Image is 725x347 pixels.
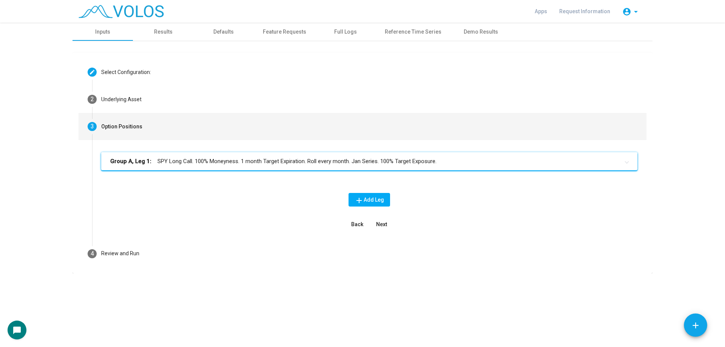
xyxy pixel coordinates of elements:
[464,28,498,36] div: Demo Results
[345,217,369,231] button: Back
[535,8,547,14] span: Apps
[101,250,139,258] div: Review and Run
[12,326,22,335] mat-icon: chat_bubble
[355,197,384,203] span: Add Leg
[101,123,142,131] div: Option Positions
[529,5,553,18] a: Apps
[691,321,700,330] mat-icon: add
[334,28,357,36] div: Full Logs
[95,28,110,36] div: Inputs
[101,96,142,103] div: Underlying Asset
[154,28,173,36] div: Results
[91,250,94,257] span: 4
[91,123,94,130] span: 3
[349,193,390,207] button: Add Leg
[622,7,631,16] mat-icon: account_circle
[101,152,637,170] mat-expansion-panel-header: Group A, Leg 1:SPY Long Call. 100% Moneyness. 1 month Target Expiration. Roll every month. Jan Se...
[351,221,363,227] span: Back
[110,157,151,166] b: Group A, Leg 1:
[553,5,616,18] a: Request Information
[91,96,94,103] span: 2
[101,68,151,76] div: Select Configuration:
[263,28,306,36] div: Feature Requests
[684,313,707,337] button: Add icon
[213,28,234,36] div: Defaults
[355,196,364,205] mat-icon: add
[89,69,95,75] mat-icon: create
[559,8,610,14] span: Request Information
[631,7,640,16] mat-icon: arrow_drop_down
[369,217,393,231] button: Next
[110,157,619,166] mat-panel-title: SPY Long Call. 100% Moneyness. 1 month Target Expiration. Roll every month. Jan Series. 100% Targ...
[376,221,387,227] span: Next
[385,28,441,36] div: Reference Time Series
